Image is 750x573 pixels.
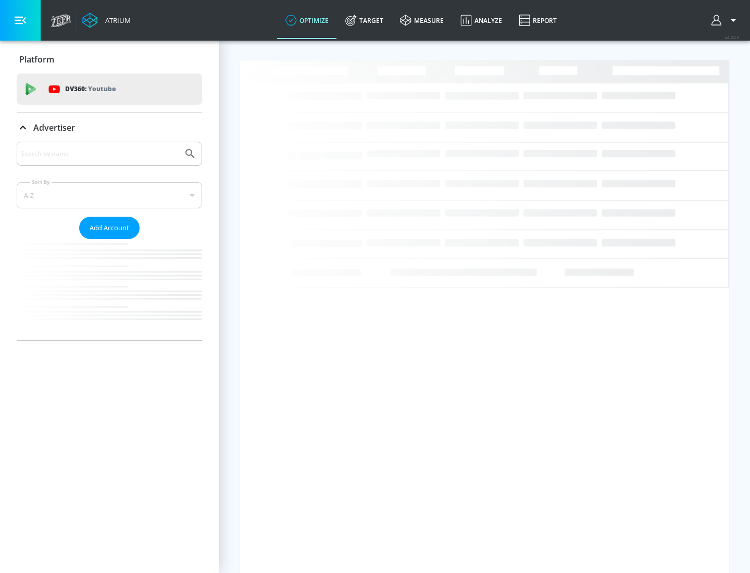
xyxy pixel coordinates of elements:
p: Youtube [88,83,116,94]
input: Search by name [21,147,179,160]
div: DV360: Youtube [17,73,202,105]
div: Advertiser [17,113,202,142]
button: Add Account [79,217,140,239]
p: Advertiser [33,122,75,133]
span: Add Account [90,222,129,234]
p: DV360: [65,83,116,95]
div: Platform [17,45,202,74]
nav: list of Advertiser [17,239,202,340]
a: Target [337,2,392,39]
a: Analyze [452,2,510,39]
a: optimize [277,2,337,39]
p: Platform [19,54,54,65]
div: Advertiser [17,142,202,340]
a: measure [392,2,452,39]
div: Atrium [101,16,131,25]
div: A-Z [17,182,202,208]
span: v 4.24.0 [725,34,740,40]
label: Sort By [30,179,52,185]
a: Report [510,2,565,39]
a: Atrium [82,13,131,28]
